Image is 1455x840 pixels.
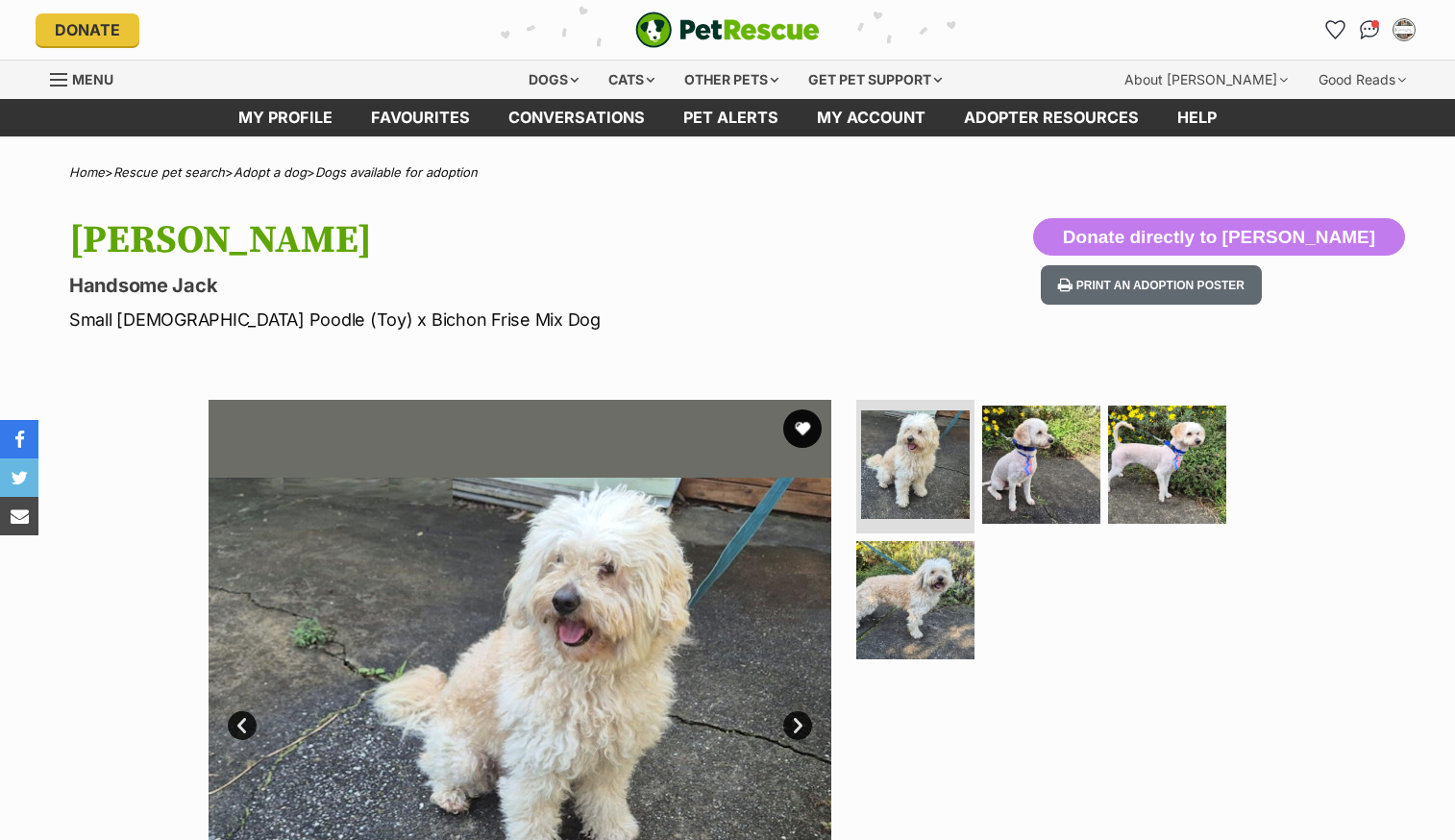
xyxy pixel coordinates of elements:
[36,13,139,46] a: Donate
[795,61,955,99] div: Get pet support
[1319,14,1419,45] ul: Account quick links
[515,61,592,99] div: Dogs
[1158,99,1236,136] a: Help
[945,99,1158,136] a: Adopter resources
[50,61,127,95] a: Menu
[1389,14,1419,45] button: My account
[315,164,478,180] a: Dogs available for adoption
[595,61,668,99] div: Cats
[69,307,882,333] p: Small [DEMOGRAPHIC_DATA] Poodle (Toy) x Bichon Frise Mix Dog
[783,711,812,740] a: Next
[352,99,489,136] a: Favourites
[69,218,882,262] h1: [PERSON_NAME]
[861,410,970,519] img: Photo of Jack Uffelman
[1360,20,1380,39] img: chat-41dd97257d64d25036548639549fe6c8038ab92f7586957e7f3b1b290dea8141.svg
[635,12,820,48] a: PetRescue
[1354,14,1385,45] a: Conversations
[856,541,974,659] img: Photo of Jack Uffelman
[69,272,882,299] p: Handsome Jack
[228,711,257,740] a: Prev
[72,71,113,87] span: Menu
[219,99,352,136] a: My profile
[1394,20,1414,39] img: Kirsty Rice profile pic
[798,99,945,136] a: My account
[1041,265,1262,305] button: Print an adoption poster
[113,164,225,180] a: Rescue pet search
[1305,61,1419,99] div: Good Reads
[1033,218,1405,257] button: Donate directly to [PERSON_NAME]
[69,164,105,180] a: Home
[1108,406,1226,524] img: Photo of Jack Uffelman
[982,406,1100,524] img: Photo of Jack Uffelman
[21,165,1434,180] div: > > >
[1111,61,1301,99] div: About [PERSON_NAME]
[635,12,820,48] img: logo-e224e6f780fb5917bec1dbf3a21bbac754714ae5b6737aabdf751b685950b380.svg
[489,99,664,136] a: conversations
[783,409,822,448] button: favourite
[664,99,798,136] a: Pet alerts
[234,164,307,180] a: Adopt a dog
[1319,14,1350,45] a: Favourites
[671,61,792,99] div: Other pets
